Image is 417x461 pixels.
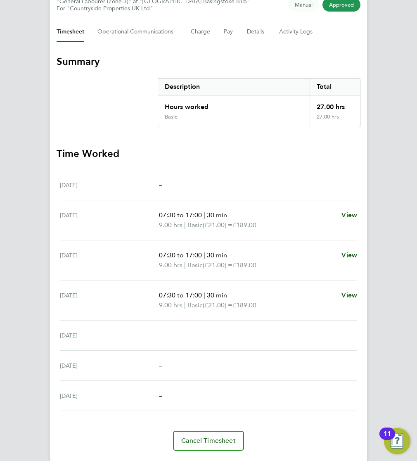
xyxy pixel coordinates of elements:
[159,251,202,259] span: 07:30 to 17:00
[60,210,159,230] div: [DATE]
[60,330,159,340] div: [DATE]
[184,261,186,269] span: |
[159,392,162,399] span: –
[60,361,159,371] div: [DATE]
[159,301,182,309] span: 9.00 hrs
[207,211,227,219] span: 30 min
[224,22,234,42] button: Pay
[165,114,177,120] div: Basic
[60,391,159,401] div: [DATE]
[247,22,266,42] button: Details
[187,300,203,310] span: Basic
[181,437,236,445] span: Cancel Timesheet
[191,22,211,42] button: Charge
[204,251,205,259] span: |
[159,211,202,219] span: 07:30 to 17:00
[57,55,360,451] section: Timesheet
[184,221,186,229] span: |
[60,250,159,270] div: [DATE]
[60,290,159,310] div: [DATE]
[158,78,360,127] div: Summary
[158,78,310,95] div: Description
[187,220,203,230] span: Basic
[159,331,162,339] span: –
[232,301,256,309] span: £189.00
[203,261,232,269] span: (£21.00) =
[341,290,357,300] a: View
[173,431,244,451] button: Cancel Timesheet
[60,180,159,190] div: [DATE]
[384,434,391,444] div: 11
[204,211,205,219] span: |
[158,95,310,114] div: Hours worked
[341,251,357,259] span: View
[341,250,357,260] a: View
[384,428,410,454] button: Open Resource Center, 11 new notifications
[310,95,360,114] div: 27.00 hrs
[159,221,182,229] span: 9.00 hrs
[279,22,314,42] button: Activity Logs
[57,55,360,68] h3: Summary
[187,260,203,270] span: Basic
[159,361,162,369] span: –
[159,261,182,269] span: 9.00 hrs
[232,261,256,269] span: £189.00
[57,22,84,42] button: Timesheet
[97,22,178,42] button: Operational Communications
[341,291,357,299] span: View
[207,251,227,259] span: 30 min
[232,221,256,229] span: £189.00
[341,211,357,219] span: View
[310,78,360,95] div: Total
[159,291,202,299] span: 07:30 to 17:00
[341,210,357,220] a: View
[184,301,186,309] span: |
[57,5,250,12] div: For "Countryside Properties UK Ltd"
[310,114,360,127] div: 27.00 hrs
[203,301,232,309] span: (£21.00) =
[204,291,205,299] span: |
[159,181,162,189] span: –
[57,147,360,160] h3: Time Worked
[207,291,227,299] span: 30 min
[203,221,232,229] span: (£21.00) =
